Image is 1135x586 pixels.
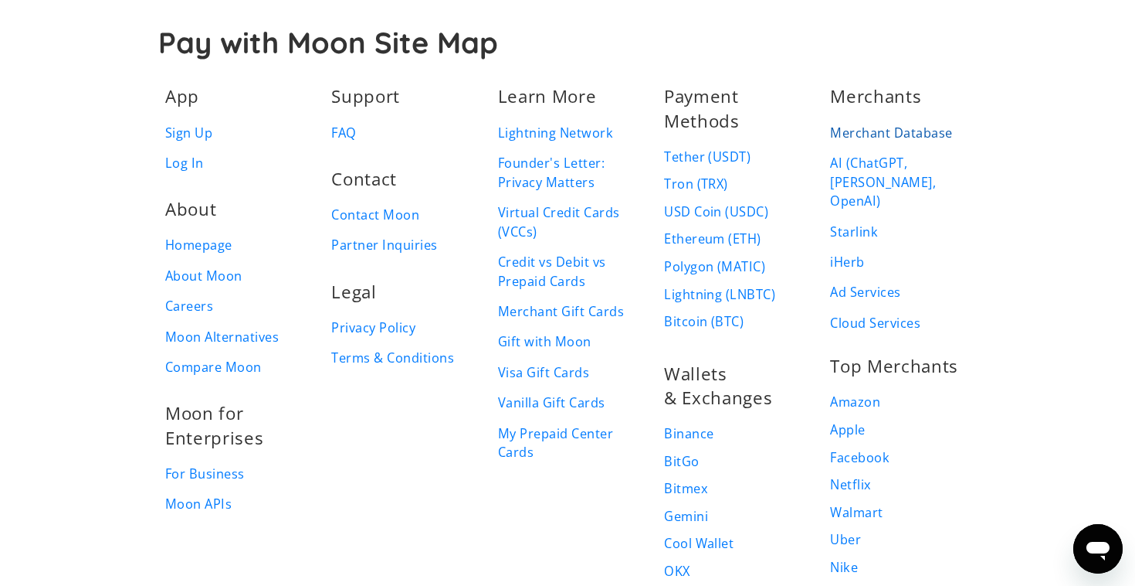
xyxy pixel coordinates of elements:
iframe: Button to launch messaging window [1073,524,1123,574]
a: Contact Moon [331,206,419,225]
a: Bitmex [664,480,708,497]
a: Binance [664,425,713,442]
a: Visa Gift Cards [498,363,589,383]
h2: Contact [331,167,397,191]
a: About Moon [165,267,242,286]
a: Apple [830,421,865,438]
h2: Support [331,84,400,108]
a: Moon APIs [165,495,232,514]
a: Merchant Gift Cards [498,302,624,322]
a: Ethereum (ETH) [664,230,761,247]
a: Terms & Conditions [331,349,454,368]
a: Netflix [830,476,871,493]
a: Gemini [664,508,708,525]
a: Ad Services [830,283,900,302]
a: Homepage [165,236,232,255]
a: Uber [830,531,861,548]
h2: Merchants [830,84,921,108]
a: Cool Wallet [664,535,734,552]
h2: Moon for Enterprises [165,401,305,450]
a: Virtual Credit Cards (VCCs) [498,203,638,241]
h2: Wallets & Exchanges [664,362,804,411]
h1: Pay with Moon Site Map [158,26,977,60]
h2: Learn More [498,84,597,108]
a: Cloud Services [830,314,920,333]
a: Tether (USDT) [664,148,750,165]
a: Vanilla Gift Cards [498,394,605,413]
a: Tron (TRX) [664,175,728,192]
a: For Business [165,465,245,484]
a: USD Coin (USDC) [664,203,768,220]
a: Careers [165,297,213,316]
a: Amazon [830,394,880,411]
a: Log In [165,154,204,173]
a: Walmart [830,504,883,521]
a: My Prepaid Center Cards [498,424,638,462]
a: Compare Moon [165,358,262,377]
a: Founder's Letter: Privacy Matters [498,154,638,192]
h2: About [165,197,216,221]
a: Nike [830,559,858,576]
h2: App [165,84,199,108]
a: Polygon (MATIC) [664,258,765,275]
a: BitGo [664,453,699,470]
a: Lightning (LNBTC) [664,286,775,303]
a: Partner Inquiries [331,236,437,255]
a: Facebook [830,449,889,466]
a: Merchant Database [830,124,952,143]
a: Starlink [830,223,878,242]
a: Moon Alternatives [165,328,279,347]
a: Bitcoin (BTC) [664,313,744,330]
a: OKX [664,563,689,580]
a: Sign Up [165,124,212,143]
h2: Legal [331,280,376,304]
h2: Payment Methods [664,84,804,133]
a: AI (ChatGPT, [PERSON_NAME], OpenAI) [830,154,970,211]
a: Credit vs Debit vs Prepaid Cards [498,253,638,291]
a: Gift with Moon [498,332,591,352]
a: FAQ [331,124,356,143]
a: iHerb [830,253,864,272]
h2: Top Merchants [830,354,958,378]
a: Lightning Network [498,124,613,143]
a: Privacy Policy [331,319,415,338]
